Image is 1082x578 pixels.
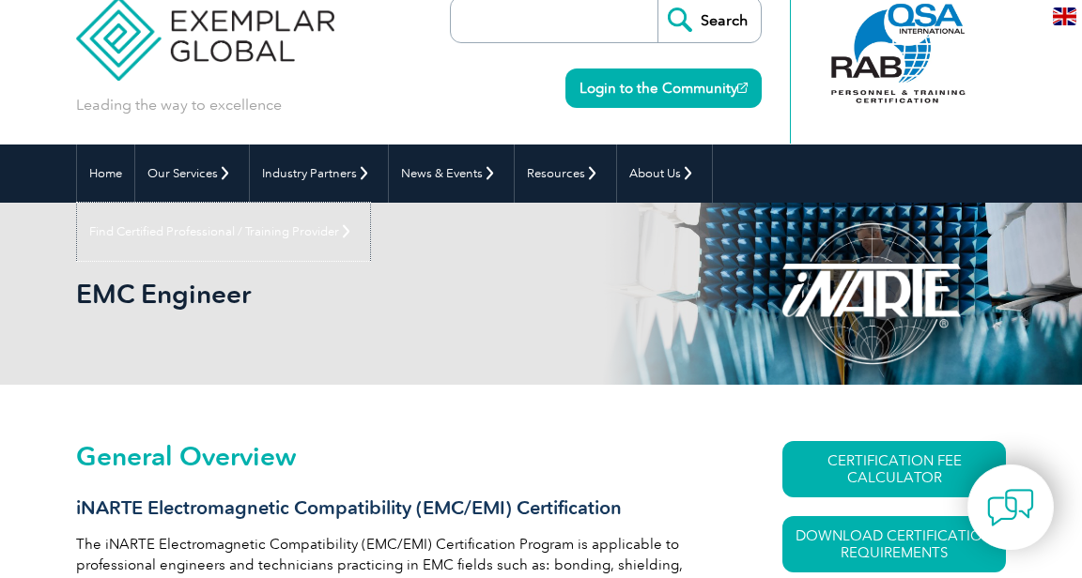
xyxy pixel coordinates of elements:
img: open_square.png [737,83,748,93]
img: en [1053,8,1076,25]
a: News & Events [389,144,514,203]
img: contact-chat.png [987,484,1034,531]
a: CERTIFICATION FEE CALCULATOR [782,441,1006,497]
a: About Us [617,144,712,203]
p: Leading the way to excellence [76,95,282,115]
a: Our Services [135,144,249,203]
h2: General Overview [76,441,727,471]
a: Industry Partners [250,144,388,203]
a: Login to the Community [565,68,762,108]
a: Download Certification Requirements [782,516,1006,572]
h3: iNARTE Electromagnetic Compatibility (EMC/EMI) Certification [76,496,727,520]
a: Resources [515,144,616,203]
h1: EMC Engineer [76,278,588,310]
a: Home [77,144,134,203]
a: Find Certified Professional / Training Provider [77,203,370,261]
